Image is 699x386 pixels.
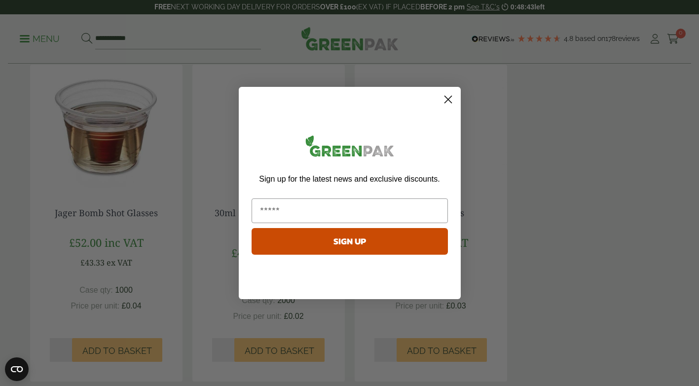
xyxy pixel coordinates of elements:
input: Email [252,198,448,223]
img: greenpak_logo [252,131,448,164]
button: Open CMP widget [5,357,29,381]
button: SIGN UP [252,228,448,255]
button: Close dialog [440,91,457,108]
span: Sign up for the latest news and exclusive discounts. [259,175,440,183]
